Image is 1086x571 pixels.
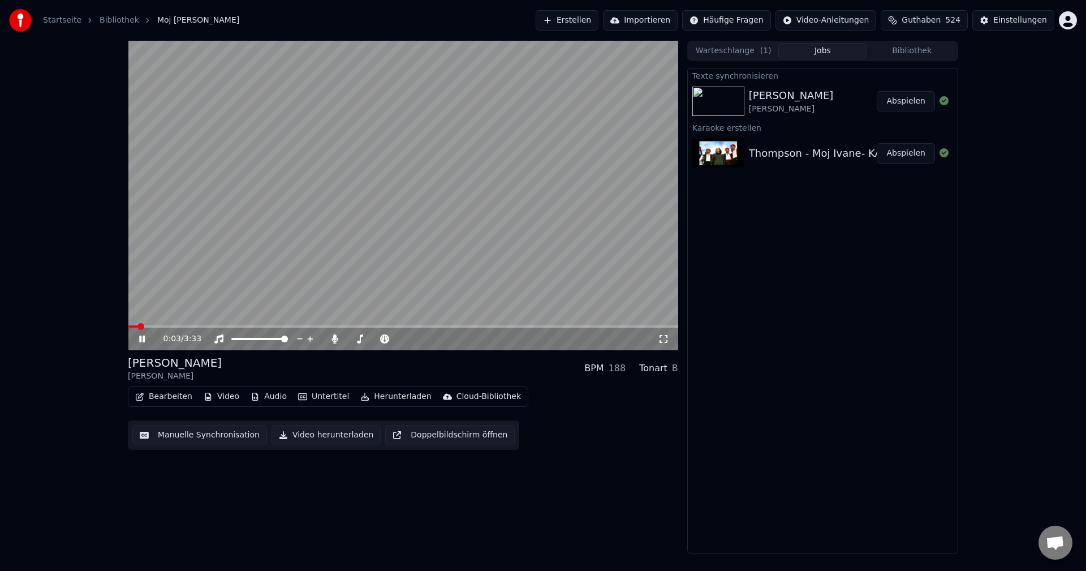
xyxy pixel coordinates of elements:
[199,389,244,405] button: Video
[877,143,935,164] button: Abspielen
[163,333,181,345] span: 0:03
[972,10,1054,31] button: Einstellungen
[688,121,958,134] div: Karaoke erstellen
[128,371,222,382] div: [PERSON_NAME]
[9,9,32,32] img: youka
[688,68,958,82] div: Texte synchronisieren
[881,10,968,31] button: Guthaben524
[682,10,771,31] button: Häufige Fragen
[749,104,834,115] div: [PERSON_NAME]
[945,15,960,26] span: 524
[100,15,139,26] a: Bibliothek
[993,15,1047,26] div: Einstellungen
[128,355,222,371] div: [PERSON_NAME]
[356,389,436,405] button: Herunterladen
[749,88,834,104] div: [PERSON_NAME]
[867,43,956,59] button: Bibliothek
[778,43,868,59] button: Jobs
[184,333,201,345] span: 3:33
[749,145,916,161] div: Thompson - Moj Ivane- KARAOKE
[775,10,877,31] button: Video-Anleitungen
[385,425,515,445] button: Doppelbildschirm öffnen
[609,362,626,375] div: 188
[639,362,667,375] div: Tonart
[1038,526,1072,560] a: Chat öffnen
[536,10,598,31] button: Erstellen
[163,333,191,345] div: /
[294,389,354,405] button: Untertitel
[760,45,772,57] span: ( 1 )
[689,43,778,59] button: Warteschlange
[584,362,604,375] div: BPM
[246,389,291,405] button: Audio
[43,15,81,26] a: Startseite
[877,91,935,111] button: Abspielen
[131,389,197,405] button: Bearbeiten
[672,362,678,375] div: B
[456,391,521,402] div: Cloud-Bibliothek
[271,425,381,445] button: Video herunterladen
[132,425,267,445] button: Manuelle Synchronisation
[902,15,941,26] span: Guthaben
[157,15,239,26] span: Moj [PERSON_NAME]
[603,10,678,31] button: Importieren
[43,15,239,26] nav: breadcrumb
